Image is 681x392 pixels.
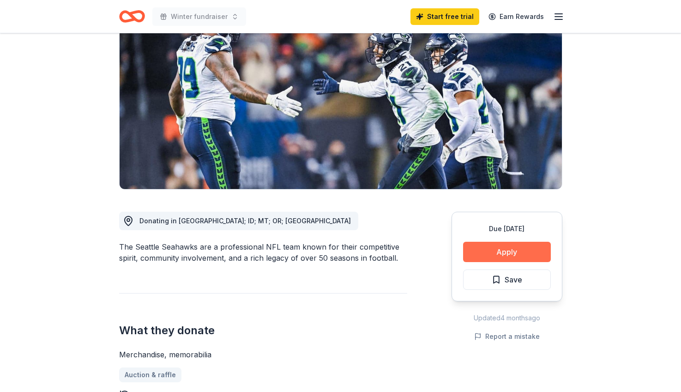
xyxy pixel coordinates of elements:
[505,274,522,286] span: Save
[463,223,551,234] div: Due [DATE]
[119,367,181,382] a: Auction & raffle
[463,242,551,262] button: Apply
[119,241,407,263] div: The Seattle Seahawks are a professional NFL team known for their competitive spirit, community in...
[171,11,228,22] span: Winter fundraiser
[474,331,540,342] button: Report a mistake
[119,349,407,360] div: Merchandise, memorabilia
[483,8,549,25] a: Earn Rewards
[120,12,562,189] img: Image for Seattle Seahawks
[119,6,145,27] a: Home
[410,8,479,25] a: Start free trial
[139,217,351,225] span: Donating in [GEOGRAPHIC_DATA]; ID; MT; OR; [GEOGRAPHIC_DATA]
[152,7,246,26] button: Winter fundraiser
[452,312,562,324] div: Updated 4 months ago
[119,323,407,338] h2: What they donate
[463,269,551,290] button: Save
